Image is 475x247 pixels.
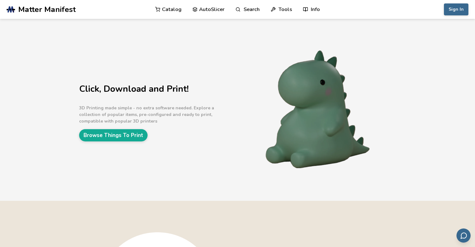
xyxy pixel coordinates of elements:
[456,228,471,243] button: Send feedback via email
[79,105,236,124] p: 3D Printing made simple - no extra software needed. Explore a collection of popular items, pre-co...
[79,129,148,141] a: Browse Things To Print
[18,5,76,14] span: Matter Manifest
[444,3,468,15] button: Sign In
[79,84,236,94] h1: Click, Download and Print!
